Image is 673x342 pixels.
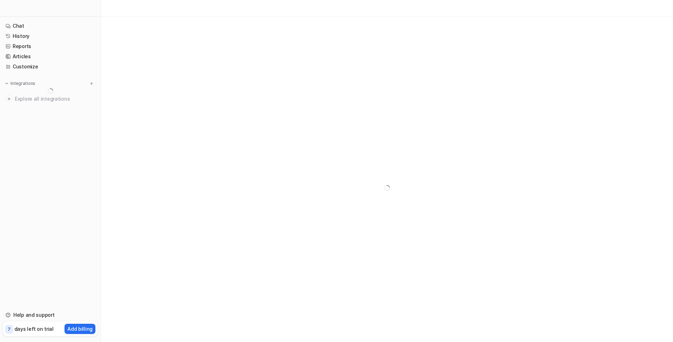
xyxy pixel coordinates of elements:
[3,80,38,87] button: Integrations
[89,81,94,86] img: menu_add.svg
[65,324,95,334] button: Add billing
[3,310,98,320] a: Help and support
[3,94,98,104] a: Explore all integrations
[3,31,98,41] a: History
[3,62,98,72] a: Customize
[3,52,98,61] a: Articles
[3,41,98,51] a: Reports
[6,95,13,102] img: explore all integrations
[8,326,11,333] p: 7
[4,81,9,86] img: expand menu
[3,21,98,31] a: Chat
[14,325,54,333] p: days left on trial
[11,81,35,86] p: Integrations
[15,93,95,105] span: Explore all integrations
[67,325,93,333] p: Add billing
